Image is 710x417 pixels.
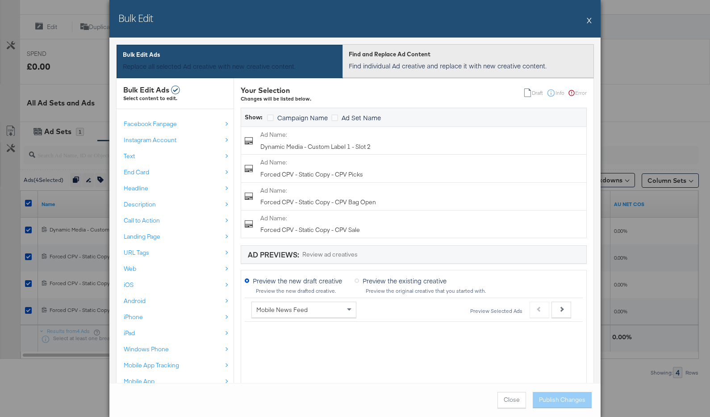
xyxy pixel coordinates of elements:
[470,308,523,314] div: Preview Selected Ads
[547,88,564,97] div: Info
[124,136,176,144] span: Instagram Account
[241,85,311,96] div: Your Selection
[124,120,177,128] span: Facebook Fanpage
[123,341,234,357] button: Windows Phone
[260,158,287,167] label: Ad Name :
[124,216,160,225] span: Call to Action
[123,212,234,228] button: Call to Action
[123,180,234,196] button: Headline
[123,293,234,309] button: Android
[124,200,156,209] span: Description
[260,214,287,223] label: Ad Name :
[523,88,543,97] div: Draft
[124,377,155,386] span: Mobile App
[245,113,260,122] div: Show:
[124,152,135,160] span: Text
[124,281,134,289] span: iOS
[260,131,583,151] div: Dynamic Media - Custom Label 1 - Slot 2
[124,184,148,193] span: Headline
[123,325,234,341] button: iPad
[124,265,136,273] span: Web
[123,261,234,277] button: Web
[123,148,234,164] button: Text
[504,396,520,404] span: Close
[241,96,311,103] div: Changes will be listed below.
[260,186,287,195] label: Ad Name :
[124,297,146,305] span: Android
[497,392,526,408] button: Close
[260,131,287,139] label: Ad Name :
[255,288,355,294] div: Preview the new drafted creative.
[123,85,234,95] div: Bulk Edit Ads
[124,168,149,177] span: End Card
[551,302,571,318] button: Next
[123,164,234,180] button: End Card
[123,357,234,373] button: Mobile App Tracking
[302,250,358,259] div: Review ad creatives
[349,61,588,70] p: Find individual Ad creative and replace it with new creative content.
[123,196,234,212] button: Description
[123,309,234,325] button: iPhone
[118,11,153,25] h2: Bulk Edit
[123,116,234,132] button: Facebook Fanpage
[123,95,234,102] div: Select content to edit.
[277,113,328,122] span: Campaign Name
[123,277,234,293] button: iOS
[260,158,583,178] div: Forced CPV - Static Copy - CPV Picks
[124,232,160,241] span: Landing Page
[253,276,342,285] span: Preview the new draft creative
[349,51,430,58] span: Find and Replace Ad Content
[124,249,149,257] span: URL Tags
[123,132,234,148] button: Instagram Account
[363,276,447,285] span: Preview the existing creative
[124,345,169,354] span: Windows Phone
[123,62,337,71] p: Replace all selected Ad creative with new creative content.
[260,214,583,234] div: Forced CPV - Static Copy - CPV Sale
[342,113,381,122] span: Ad Set Name
[256,306,308,314] span: Mobile News Feed
[587,11,592,29] button: X
[123,244,234,261] button: URL Tags
[124,361,179,370] span: Mobile App Tracking
[568,88,587,97] div: Error
[260,186,583,206] div: Forced CPV - Static Copy - CPV Bag Open
[123,51,160,58] span: Bulk Edit Ads
[365,288,486,294] div: Preview the original creative that you started with.
[248,249,299,260] div: AD PREVIEWS:
[124,313,143,321] span: iPhone
[123,373,234,389] button: Mobile App
[123,228,234,244] button: Landing Page
[124,329,135,337] span: iPad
